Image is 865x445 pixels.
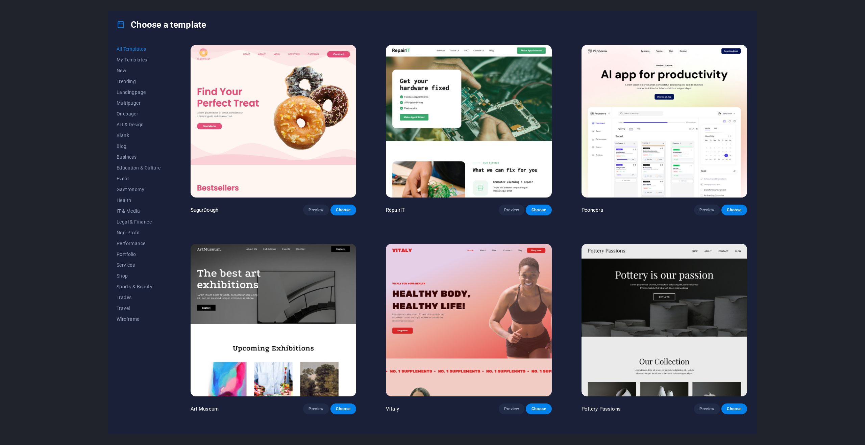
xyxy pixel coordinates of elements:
button: Multipager [117,98,161,108]
span: Choose [336,406,351,412]
span: Portfolio [117,252,161,257]
span: Choose [727,406,742,412]
span: Travel [117,306,161,311]
button: Health [117,195,161,206]
span: Trades [117,295,161,300]
p: Art Museum [191,405,219,412]
button: Business [117,152,161,162]
button: Gastronomy [117,184,161,195]
button: Non-Profit [117,227,161,238]
button: Choose [330,205,356,215]
span: Choose [531,207,546,213]
button: All Templates [117,44,161,54]
span: Onepager [117,111,161,116]
span: Choose [336,207,351,213]
img: Pottery Passions [582,244,747,396]
span: Blog [117,143,161,149]
button: Preview [303,403,329,414]
p: Vitaly [386,405,399,412]
span: New [117,68,161,73]
button: New [117,65,161,76]
span: Choose [531,406,546,412]
span: Art & Design [117,122,161,127]
button: Preview [694,403,720,414]
button: Choose [526,205,551,215]
p: SugarDough [191,207,218,213]
span: Education & Culture [117,165,161,171]
span: All Templates [117,46,161,52]
span: Preview [504,406,519,412]
span: IT & Media [117,208,161,214]
button: Wireframe [117,314,161,324]
button: Preview [499,403,524,414]
span: Preview [308,207,323,213]
button: Education & Culture [117,162,161,173]
span: Health [117,198,161,203]
button: Choose [721,205,747,215]
img: Art Museum [191,244,356,396]
button: IT & Media [117,206,161,216]
span: Sports & Beauty [117,284,161,289]
span: Blank [117,133,161,138]
button: Blog [117,141,161,152]
button: Preview [499,205,524,215]
span: Preview [699,406,714,412]
p: RepairIT [386,207,405,213]
span: Non-Profit [117,230,161,235]
button: Choose [526,403,551,414]
button: Onepager [117,108,161,119]
button: Performance [117,238,161,249]
button: Services [117,260,161,270]
span: Preview [504,207,519,213]
img: SugarDough [191,45,356,198]
span: Trending [117,79,161,84]
span: Landingpage [117,89,161,95]
img: Peoneera [582,45,747,198]
p: Pottery Passions [582,405,621,412]
span: Wireframe [117,316,161,322]
span: My Templates [117,57,161,62]
img: Vitaly [386,244,551,396]
span: Preview [699,207,714,213]
h4: Choose a template [117,19,206,30]
span: Shop [117,273,161,279]
button: Sports & Beauty [117,281,161,292]
span: Business [117,154,161,160]
span: Legal & Finance [117,219,161,225]
button: Choose [721,403,747,414]
button: Portfolio [117,249,161,260]
button: Event [117,173,161,184]
span: Choose [727,207,742,213]
button: Blank [117,130,161,141]
button: Travel [117,303,161,314]
span: Performance [117,241,161,246]
button: Trending [117,76,161,87]
span: Preview [308,406,323,412]
span: Multipager [117,100,161,106]
button: Preview [694,205,720,215]
button: Choose [330,403,356,414]
button: Landingpage [117,87,161,98]
p: Peoneera [582,207,603,213]
button: Art & Design [117,119,161,130]
span: Services [117,262,161,268]
img: RepairIT [386,45,551,198]
span: Gastronomy [117,187,161,192]
button: My Templates [117,54,161,65]
button: Trades [117,292,161,303]
span: Event [117,176,161,181]
button: Legal & Finance [117,216,161,227]
button: Preview [303,205,329,215]
button: Shop [117,270,161,281]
